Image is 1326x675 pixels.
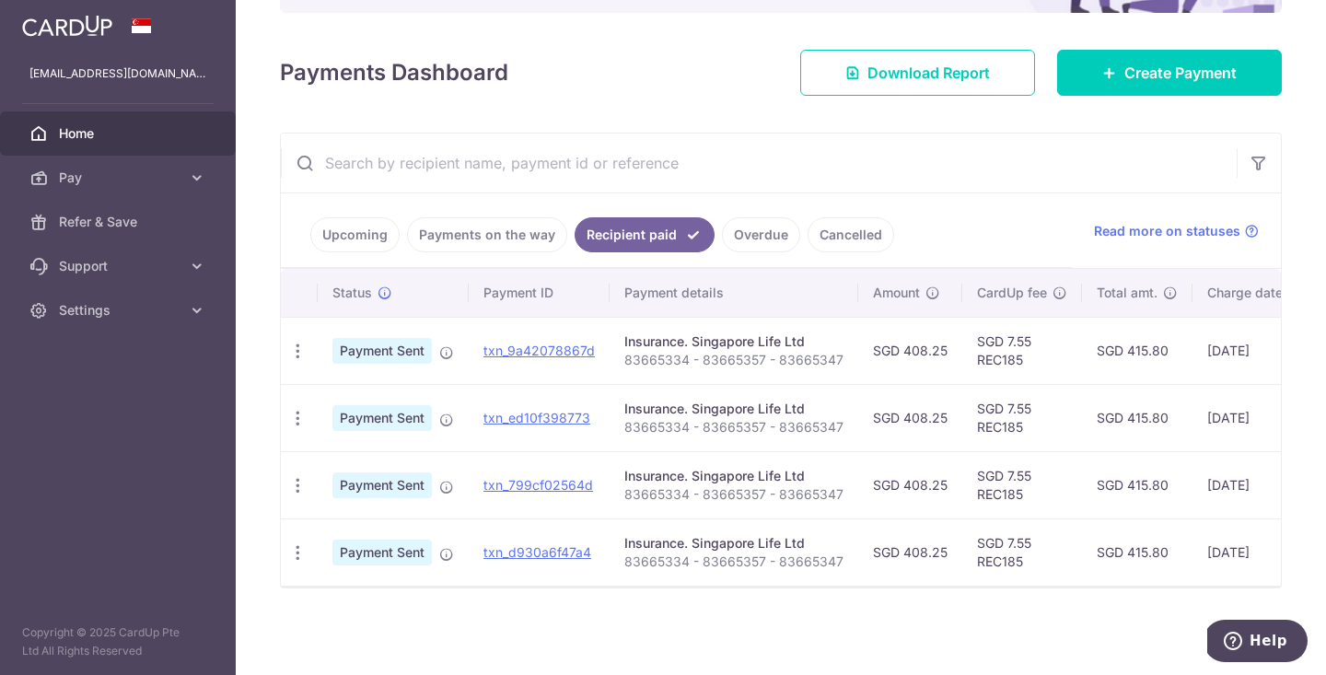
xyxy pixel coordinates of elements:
[483,544,591,560] a: txn_d930a6f47a4
[483,477,593,493] a: txn_799cf02564d
[624,467,843,485] div: Insurance. Singapore Life Ltd
[962,317,1082,384] td: SGD 7.55 REC185
[407,217,567,252] a: Payments on the way
[29,64,206,83] p: [EMAIL_ADDRESS][DOMAIN_NAME]
[1192,518,1318,586] td: [DATE]
[858,451,962,518] td: SGD 408.25
[1192,384,1318,451] td: [DATE]
[962,384,1082,451] td: SGD 7.55 REC185
[808,217,894,252] a: Cancelled
[1124,62,1237,84] span: Create Payment
[22,15,112,37] img: CardUp
[59,301,180,320] span: Settings
[1094,222,1240,240] span: Read more on statuses
[59,213,180,231] span: Refer & Save
[575,217,715,252] a: Recipient paid
[281,134,1237,192] input: Search by recipient name, payment id or reference
[59,257,180,275] span: Support
[962,518,1082,586] td: SGD 7.55 REC185
[1082,451,1192,518] td: SGD 415.80
[1207,620,1308,666] iframe: Opens a widget where you can find more information
[1082,317,1192,384] td: SGD 415.80
[332,540,432,565] span: Payment Sent
[332,284,372,302] span: Status
[722,217,800,252] a: Overdue
[624,534,843,553] div: Insurance. Singapore Life Ltd
[1082,518,1192,586] td: SGD 415.80
[858,384,962,451] td: SGD 408.25
[332,472,432,498] span: Payment Sent
[624,332,843,351] div: Insurance. Singapore Life Ltd
[800,50,1035,96] a: Download Report
[858,317,962,384] td: SGD 408.25
[483,410,590,425] a: txn_ed10f398773
[1207,284,1283,302] span: Charge date
[483,343,595,358] a: txn_9a42078867d
[310,217,400,252] a: Upcoming
[977,284,1047,302] span: CardUp fee
[59,124,180,143] span: Home
[624,418,843,436] p: 83665334 - 83665357 - 83665347
[332,338,432,364] span: Payment Sent
[280,56,508,89] h4: Payments Dashboard
[624,400,843,418] div: Insurance. Singapore Life Ltd
[610,269,858,317] th: Payment details
[1082,384,1192,451] td: SGD 415.80
[1094,222,1259,240] a: Read more on statuses
[858,518,962,586] td: SGD 408.25
[624,485,843,504] p: 83665334 - 83665357 - 83665347
[59,169,180,187] span: Pay
[1192,317,1318,384] td: [DATE]
[1192,451,1318,518] td: [DATE]
[332,405,432,431] span: Payment Sent
[1097,284,1157,302] span: Total amt.
[867,62,990,84] span: Download Report
[1057,50,1282,96] a: Create Payment
[624,553,843,571] p: 83665334 - 83665357 - 83665347
[962,451,1082,518] td: SGD 7.55 REC185
[469,269,610,317] th: Payment ID
[873,284,920,302] span: Amount
[624,351,843,369] p: 83665334 - 83665357 - 83665347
